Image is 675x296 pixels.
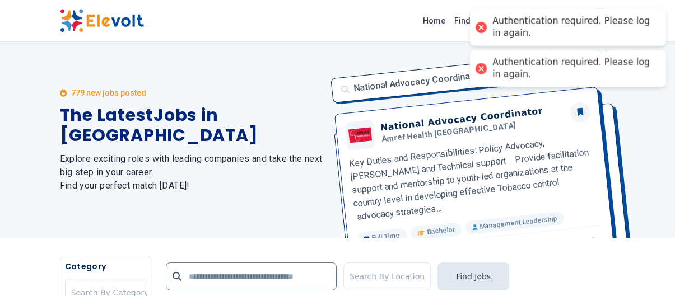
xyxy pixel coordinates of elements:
h2: Explore exciting roles with leading companies and take the next big step in your career. Find you... [60,152,324,192]
img: Elevolt [60,9,144,32]
div: Authentication required. Please log in again. [492,16,655,39]
button: Z [589,8,611,30]
div: Authentication required. Please log in again. [492,57,655,81]
a: Home [418,12,450,30]
h5: Category [65,261,147,272]
h1: The Latest Jobs in [GEOGRAPHIC_DATA] [60,105,324,145]
button: Find Jobs [437,262,509,290]
p: 779 new jobs posted [71,87,146,98]
a: Find Jobs [450,12,496,30]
